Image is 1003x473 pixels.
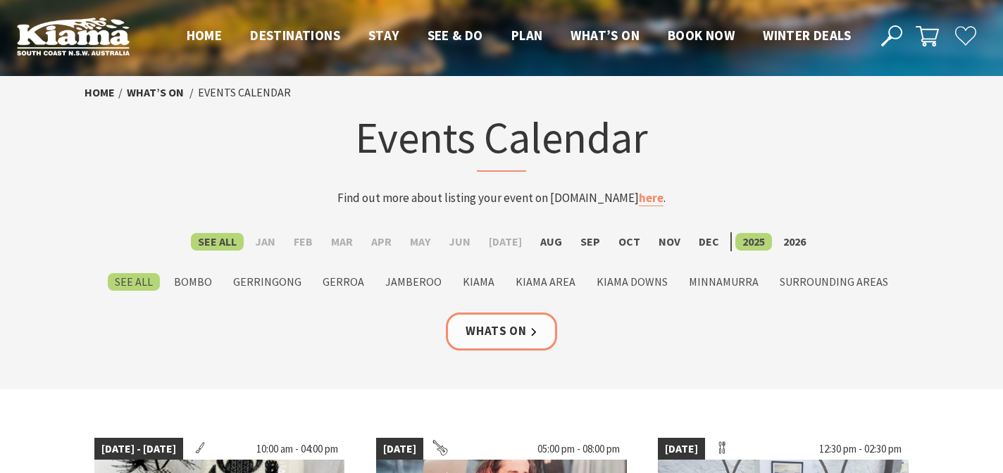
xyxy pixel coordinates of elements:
[652,233,687,251] label: Nov
[735,233,772,251] label: 2025
[573,233,607,251] label: Sep
[773,273,895,291] label: Surrounding Areas
[376,438,423,460] span: [DATE]
[248,233,282,251] label: Jan
[763,27,851,44] span: Winter Deals
[456,273,502,291] label: Kiama
[324,233,360,251] label: Mar
[250,27,340,44] span: Destinations
[658,438,705,460] span: [DATE]
[511,27,543,44] span: Plan
[428,27,483,44] span: See & Do
[509,273,583,291] label: Kiama Area
[191,233,244,251] label: See All
[167,273,219,291] label: Bombo
[590,273,675,291] label: Kiama Downs
[571,27,640,44] span: What’s On
[682,273,766,291] label: Minnamurra
[446,313,557,350] a: Whats On
[668,27,735,44] span: Book now
[316,273,371,291] label: Gerroa
[533,233,569,251] label: Aug
[249,438,345,460] span: 10:00 am - 04:00 pm
[530,438,627,460] span: 05:00 pm - 08:00 pm
[108,273,160,291] label: See All
[776,233,813,251] label: 2026
[611,233,647,251] label: Oct
[225,189,778,208] p: Find out more about listing your event on [DOMAIN_NAME] .
[364,233,399,251] label: Apr
[287,233,320,251] label: Feb
[403,233,437,251] label: May
[442,233,478,251] label: Jun
[173,25,865,48] nav: Main Menu
[198,84,291,102] li: Events Calendar
[127,85,184,100] a: What’s On
[378,273,449,291] label: Jamberoo
[187,27,223,44] span: Home
[85,85,115,100] a: Home
[692,233,726,251] label: Dec
[368,27,399,44] span: Stay
[226,273,309,291] label: Gerringong
[225,109,778,172] h1: Events Calendar
[482,233,529,251] label: [DATE]
[94,438,183,460] span: [DATE] - [DATE]
[812,438,909,460] span: 12:30 pm - 02:30 pm
[639,190,664,206] a: here
[17,17,130,56] img: Kiama Logo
